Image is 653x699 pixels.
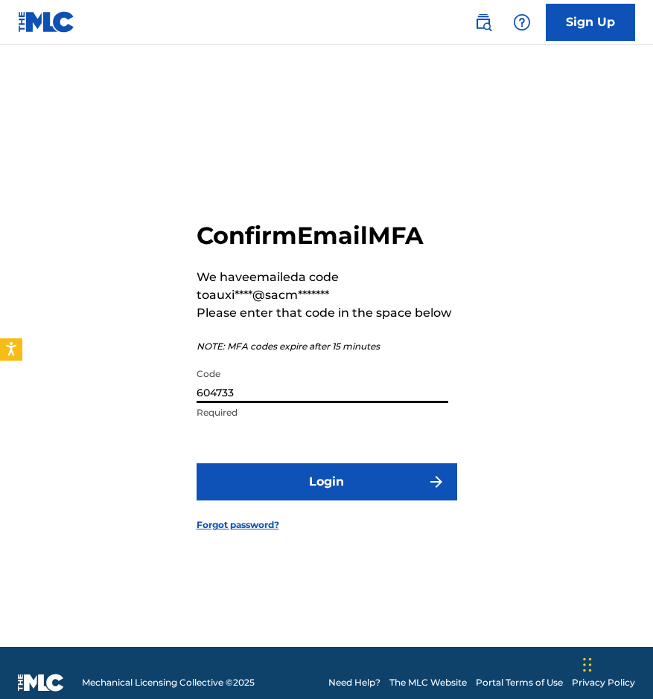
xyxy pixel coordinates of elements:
[197,406,448,419] p: Required
[389,676,467,689] a: The MLC Website
[18,674,64,692] img: logo
[427,473,445,491] img: f7272a7cc735f4ea7f67.svg
[476,676,563,689] a: Portal Terms of Use
[579,628,653,699] iframe: Chat Widget
[197,221,457,251] h2: Confirm Email MFA
[197,463,457,500] button: Login
[546,4,635,41] a: Sign Up
[513,13,531,31] img: help
[583,642,592,687] div: Arrastrar
[572,676,635,689] a: Privacy Policy
[579,628,653,699] div: Widget de chat
[18,11,75,33] img: MLC Logo
[507,7,537,37] div: Help
[82,676,255,689] span: Mechanical Licensing Collective © 2025
[197,304,457,322] p: Please enter that code in the space below
[474,13,492,31] img: search
[468,7,498,37] a: Public Search
[328,676,380,689] a: Need Help?
[197,518,279,532] a: Forgot password?
[197,340,457,353] p: NOTE: MFA codes expire after 15 minutes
